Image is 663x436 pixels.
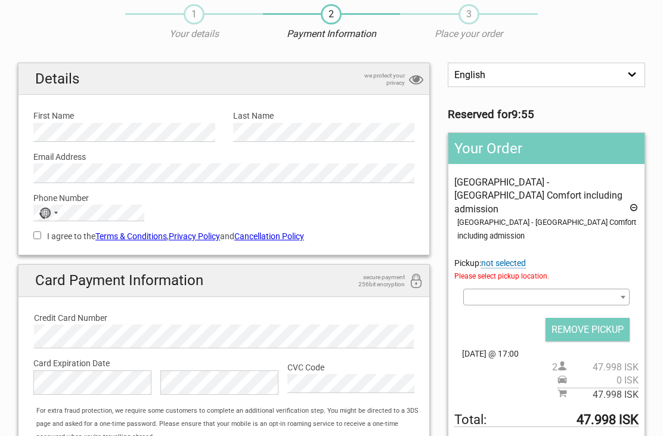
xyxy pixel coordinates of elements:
[345,72,405,86] span: we protect your privacy
[95,231,167,241] a: Terms & Conditions
[321,4,342,24] span: 2
[18,63,429,95] h2: Details
[169,231,220,241] a: Privacy Policy
[33,150,414,163] label: Email Address
[400,27,537,41] p: Place your order
[546,318,630,341] input: REMOVE PICKUP
[17,21,135,30] p: We're away right now. Please check back later!
[454,347,639,360] span: [DATE] @ 17:00
[33,230,414,243] label: I agree to the , and
[345,274,405,288] span: secure payment 256bit encryption
[454,258,639,283] span: Pickup:
[234,231,304,241] a: Cancellation Policy
[557,374,639,387] span: Pickup price
[567,374,639,387] span: 0 ISK
[184,4,205,24] span: 1
[125,27,262,41] p: Your details
[33,191,414,205] label: Phone Number
[557,388,639,401] span: Subtotal
[552,361,639,374] span: 2 person(s)
[567,388,639,401] span: 47.998 ISK
[458,4,479,24] span: 3
[512,108,534,121] strong: 9:55
[409,274,423,290] i: 256bit encryption
[481,258,526,268] span: Change pickup place
[409,72,423,88] i: privacy protection
[34,311,414,324] label: Credit Card Number
[18,265,429,296] h2: Card Payment Information
[448,133,645,164] h2: Your Order
[263,27,400,41] p: Payment Information
[454,270,639,283] span: Please select pickup location.
[454,177,622,215] span: [GEOGRAPHIC_DATA] - [GEOGRAPHIC_DATA] Comfort including admission
[457,216,639,243] div: [GEOGRAPHIC_DATA] - [GEOGRAPHIC_DATA] Comfort including admission
[34,205,64,221] button: Selected country
[567,361,639,374] span: 47.998 ISK
[33,109,215,122] label: First Name
[137,18,151,33] button: Open LiveChat chat widget
[287,361,414,374] label: CVC Code
[233,109,415,122] label: Last Name
[577,413,639,426] strong: 47.998 ISK
[448,108,645,121] h3: Reserved for
[454,413,639,427] span: Total to be paid
[33,357,414,370] label: Card Expiration Date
